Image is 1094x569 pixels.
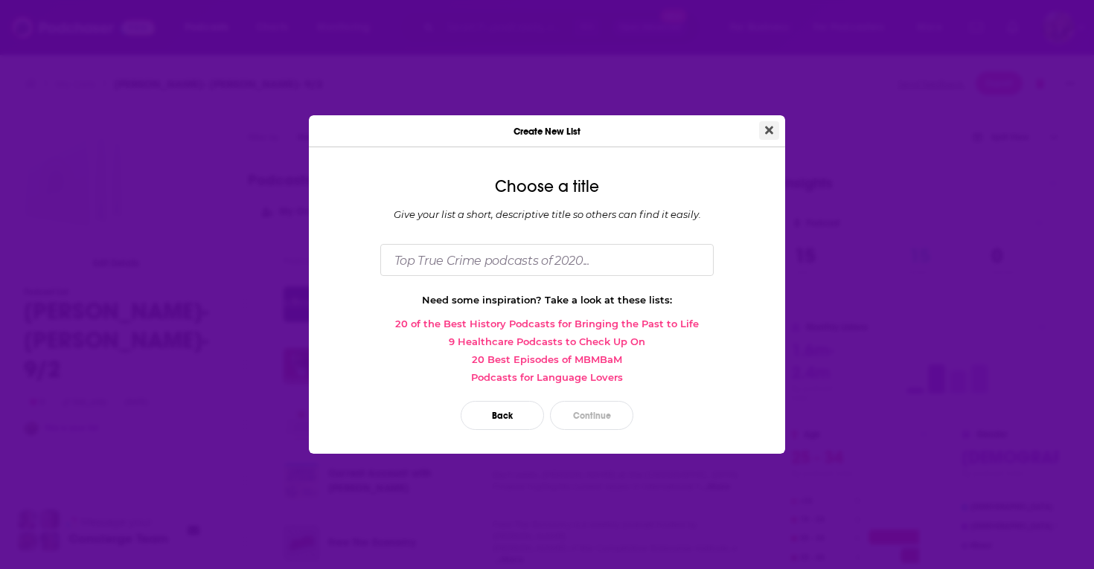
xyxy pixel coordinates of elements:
a: 9 Healthcare Podcasts to Check Up On [321,335,773,347]
a: 20 of the Best History Podcasts for Bringing the Past to Life [321,318,773,329]
input: Top True Crime podcasts of 2020... [380,244,714,276]
div: Choose a title [321,177,773,196]
a: Podcasts for Language Lovers [321,371,773,383]
div: Give your list a short, descriptive title so others can find it easily. [321,208,773,220]
button: Back [461,401,544,430]
button: Close [759,121,779,140]
button: Continue [550,401,633,430]
div: Need some inspiration? Take a look at these lists: [321,294,773,306]
div: Create New List [309,115,785,147]
a: 20 Best Episodes of MBMBaM [321,353,773,365]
